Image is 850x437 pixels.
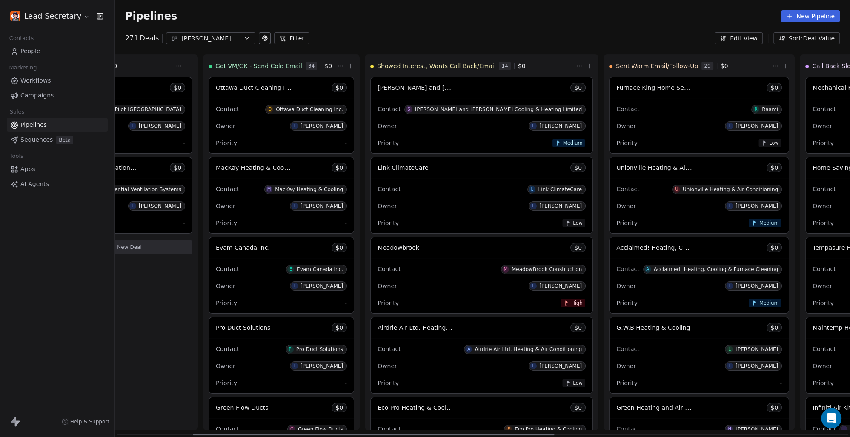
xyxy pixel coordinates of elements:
[755,106,758,113] div: R
[293,123,296,129] div: L
[518,62,526,70] span: $ 0
[370,77,593,154] div: [PERSON_NAME] and [PERSON_NAME] Cooling & Heating Limited$0ContactS[PERSON_NAME] and [PERSON_NAME...
[770,163,778,172] span: $ 0
[216,140,237,146] span: Priority
[728,123,731,129] div: L
[216,300,237,306] span: Priority
[378,164,428,171] span: Link ClimateCare
[183,219,185,227] span: -
[216,266,239,272] span: Contact
[378,123,397,129] span: Owner
[499,62,510,70] span: 14
[335,163,343,172] span: $ 0
[736,346,778,352] div: [PERSON_NAME]
[335,83,343,92] span: $ 0
[293,363,296,369] div: L
[539,283,582,289] div: [PERSON_NAME]
[209,55,335,77] div: Got VM/GK - Send Cold Email34$0
[7,118,108,132] a: Pipelines
[675,186,678,193] div: U
[616,243,761,251] span: Acclaimed! Heating, Cooling & Furnace Cleaning
[616,346,639,352] span: Contact
[378,244,419,251] span: Meadowbrook
[609,55,770,77] div: Sent Warm Email/Follow-Up29$0
[216,346,239,352] span: Contact
[573,380,583,386] span: Low
[56,136,73,144] span: Beta
[813,346,836,352] span: Contact
[378,140,399,146] span: Priority
[125,10,177,22] span: Pipelines
[216,123,235,129] span: Owner
[216,186,239,192] span: Contact
[216,163,295,171] span: MacKay Heating & Cooling
[99,186,181,192] div: Presidential Ventilation Systems
[813,123,832,129] span: Owner
[378,380,399,386] span: Priority
[813,300,834,306] span: Priority
[728,203,731,209] div: L
[6,150,27,163] span: Tools
[209,77,354,154] div: Ottawa Duct Cleaning Inc.$0ContactOOttawa Duct Cleaning Inc.OwnerL[PERSON_NAME]Priority-
[139,123,181,129] div: [PERSON_NAME]
[616,283,636,289] span: Owner
[378,83,572,91] span: [PERSON_NAME] and [PERSON_NAME] Cooling & Heating Limited
[759,220,779,226] span: Medium
[301,363,343,369] div: [PERSON_NAME]
[20,120,47,129] span: Pipelines
[736,426,778,432] div: [PERSON_NAME]
[125,33,159,43] div: 271
[683,186,778,192] div: Unionville Heating & Air Conditioning
[531,186,534,193] div: L
[293,203,296,209] div: L
[475,346,582,352] div: Airdrie Air Ltd. Heating & Air Conditioning
[407,106,410,113] div: S
[174,83,181,92] span: $ 0
[117,244,142,251] span: New Deal
[715,32,763,44] button: Edit View
[378,363,397,369] span: Owner
[20,135,53,144] span: Sequences
[216,283,235,289] span: Owner
[813,380,834,386] span: Priority
[813,266,836,272] span: Contact
[298,426,343,432] div: Green Flow Ducts
[813,140,834,146] span: Priority
[10,9,91,23] button: Lead Secretary
[377,62,495,70] span: Showed Interest, Wants Call Back/Email
[532,283,535,289] div: L
[289,266,292,273] div: E
[609,237,789,314] div: Acclaimed! Heating, Cooling & Furnace Cleaning$0ContactAAcclaimed! Heating, Cooling & Furnace Cle...
[345,299,347,307] span: -
[54,157,192,234] div: Presidential Ventilation Systems$0Presidential Ventilation SystemsL[PERSON_NAME]-
[296,346,343,352] div: Pro Duct Solutions
[762,106,778,112] div: Raami
[616,363,636,369] span: Owner
[574,403,582,412] span: $ 0
[532,203,535,209] div: L
[215,62,302,70] span: Got VM/GK - Send Cold Email
[7,74,108,88] a: Workflows
[181,34,240,43] div: [PERSON_NAME]'s Pipeline - Large Businesses Only
[378,403,455,411] span: Eco Pro Heating & Cooling
[770,403,778,412] span: $ 0
[609,157,789,234] div: Unionville Heating & Air Conditioning$0ContactUUnionville Heating & Air ConditioningOwnerL[PERSON...
[515,426,582,432] div: Eco Pro Heating & Cooling
[209,237,354,314] div: Evam Canada Inc.$0ContactEEvam Canada Inc.OwnerL[PERSON_NAME]Priority-
[132,203,134,209] div: L
[290,426,294,433] div: G
[728,426,731,433] div: H
[7,177,108,191] a: AI Agents
[616,300,638,306] span: Priority
[616,203,636,209] span: Owner
[306,62,317,70] span: 34
[378,283,397,289] span: Owner
[563,140,583,146] span: Medium
[70,418,109,425] span: Help & Support
[781,10,840,22] button: New Pipeline
[616,324,690,331] span: G.W.B Heating & Cooling
[770,243,778,252] span: $ 0
[759,300,779,306] span: Medium
[378,106,401,112] span: Contact
[20,165,35,174] span: Apps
